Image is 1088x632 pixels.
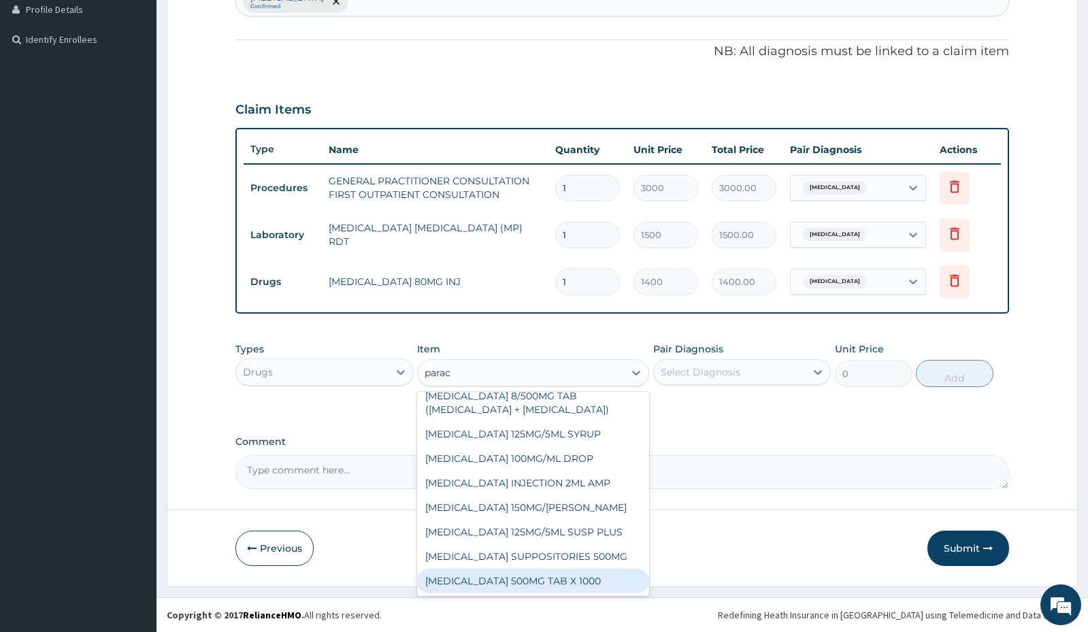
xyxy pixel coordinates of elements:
button: Previous [235,531,314,566]
td: Laboratory [244,222,322,248]
div: [MEDICAL_DATA] INJECTION 2ML AMP [417,471,649,495]
div: [MEDICAL_DATA] 500MG TAB X 1000 [417,569,649,593]
p: NB: All diagnosis must be linked to a claim item [235,43,1008,61]
span: [MEDICAL_DATA] [803,228,867,242]
div: Minimize live chat window [223,7,256,39]
h3: Claim Items [235,103,311,118]
span: [MEDICAL_DATA] [803,275,867,288]
footer: All rights reserved. [156,597,1088,632]
button: Submit [927,531,1009,566]
span: [MEDICAL_DATA] [803,181,867,195]
th: Unit Price [627,136,705,163]
div: [MEDICAL_DATA] 100MG/ML DROP [417,446,649,471]
label: Types [235,344,264,355]
th: Quantity [548,136,627,163]
label: Unit Price [835,342,884,356]
a: RelianceHMO [243,609,301,621]
td: Procedures [244,176,322,201]
td: [MEDICAL_DATA] 80MG INJ [322,268,548,295]
div: [MEDICAL_DATA] SUPPOSITORIES 500MG [417,544,649,569]
small: Confirmed [250,3,324,10]
button: Add [916,360,993,387]
td: GENERAL PRACTITIONER CONSULTATION FIRST OUTPATIENT CONSULTATION [322,167,548,208]
div: Drugs [243,365,273,379]
label: Item [417,342,440,356]
td: Drugs [244,269,322,295]
label: Comment [235,436,1008,448]
div: Select Diagnosis [661,365,740,379]
span: We're online! [79,171,188,309]
label: Pair Diagnosis [653,342,723,356]
textarea: Type your message and hit 'Enter' [7,371,259,419]
strong: Copyright © 2017 . [167,609,304,621]
th: Name [322,136,548,163]
th: Pair Diagnosis [783,136,933,163]
div: [MEDICAL_DATA] 125MG/5ML SUSP PLUS [417,520,649,544]
div: [MEDICAL_DATA] 150MG/[PERSON_NAME] [417,495,649,520]
div: Chat with us now [71,76,229,94]
div: [MEDICAL_DATA] 8/500MG TAB ([MEDICAL_DATA] + [MEDICAL_DATA]) [417,384,649,422]
img: d_794563401_company_1708531726252_794563401 [25,68,55,102]
div: [MEDICAL_DATA] 125MG/5ML SYRUP [417,422,649,446]
th: Actions [933,136,1001,163]
div: Redefining Heath Insurance in [GEOGRAPHIC_DATA] using Telemedicine and Data Science! [718,608,1078,622]
th: Type [244,137,322,162]
td: [MEDICAL_DATA] [MEDICAL_DATA] (MP) RDT [322,214,548,255]
th: Total Price [705,136,783,163]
